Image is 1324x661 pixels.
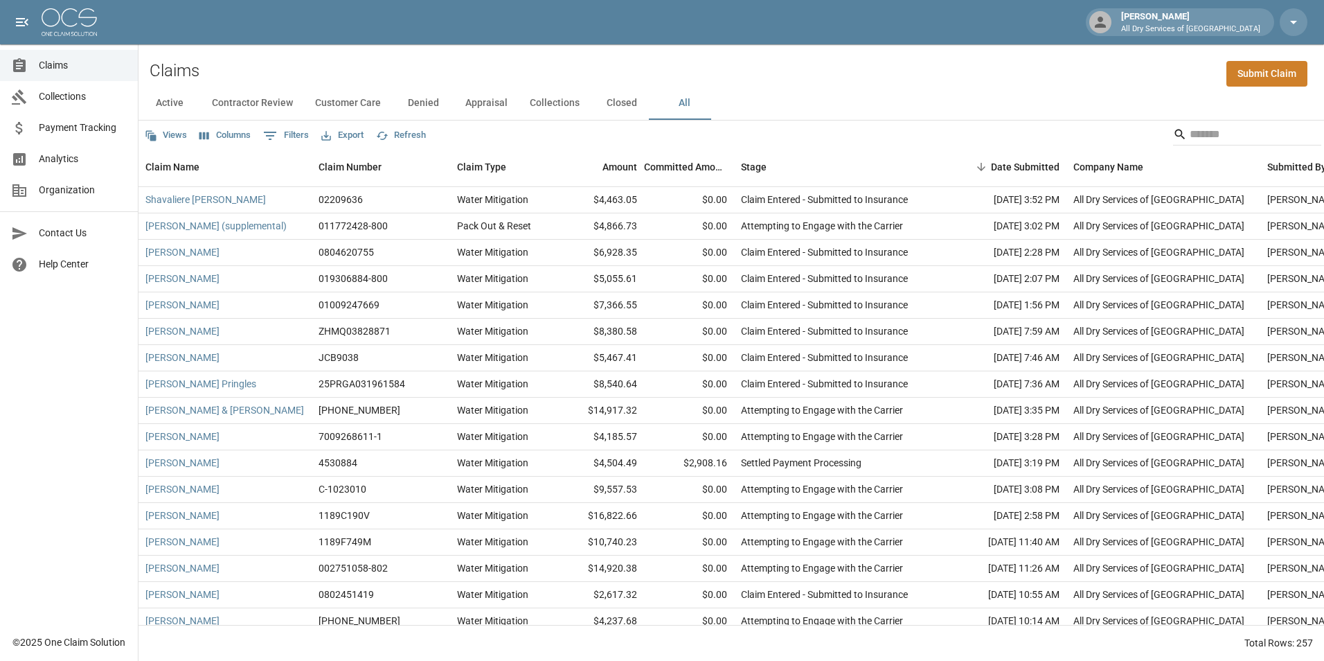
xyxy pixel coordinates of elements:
div: $0.00 [644,266,734,292]
div: Claim Entered - Submitted to Insurance [741,351,908,364]
button: Denied [392,87,454,120]
div: $7,366.55 [554,292,644,319]
div: All Dry Services of Atlanta [1073,535,1244,549]
div: Committed Amount [644,148,734,186]
div: $4,463.05 [554,187,644,213]
span: Payment Tracking [39,121,127,135]
div: Water Mitigation [457,245,528,259]
div: All Dry Services of Atlanta [1073,219,1244,233]
div: Claim Entered - Submitted to Insurance [741,193,908,206]
div: Stage [734,148,942,186]
div: 7009268611-1 [319,430,382,443]
div: Search [1173,123,1321,148]
button: Views [141,125,190,146]
div: Total Rows: 257 [1244,636,1313,650]
div: Claim Entered - Submitted to Insurance [741,588,908,601]
div: Committed Amount [644,148,727,186]
div: Water Mitigation [457,324,528,338]
div: 300-0501496-2025 [319,614,400,628]
div: $16,822.66 [554,503,644,529]
div: [DATE] 10:55 AM [942,582,1066,608]
div: $0.00 [644,582,734,608]
div: Attempting to Engage with the Carrier [741,430,903,443]
div: Water Mitigation [457,614,528,628]
div: Claim Name [145,148,199,186]
div: 4530884 [319,456,357,470]
a: [PERSON_NAME] [145,245,220,259]
div: All Dry Services of Atlanta [1073,193,1244,206]
div: $8,380.58 [554,319,644,345]
div: Claim Type [450,148,554,186]
button: All [653,87,715,120]
a: [PERSON_NAME] [145,588,220,601]
a: [PERSON_NAME] [145,482,220,496]
div: All Dry Services of Atlanta [1073,456,1244,470]
div: $14,917.32 [554,398,644,424]
button: Customer Care [304,87,392,120]
div: Company Name [1066,148,1260,186]
div: $0.00 [644,292,734,319]
div: Claim Name [138,148,312,186]
div: Water Mitigation [457,430,528,443]
a: [PERSON_NAME] Pringles [145,377,256,391]
div: [DATE] 2:28 PM [942,240,1066,266]
span: Organization [39,183,127,197]
div: 019306884-800 [319,272,388,285]
div: Claim Entered - Submitted to Insurance [741,298,908,312]
div: $4,504.49 [554,450,644,477]
div: $8,540.64 [554,371,644,398]
div: 1189C190V [319,509,370,522]
div: $0.00 [644,424,734,450]
div: © 2025 One Claim Solution [12,635,125,649]
button: Sort [972,157,991,177]
div: $2,908.16 [644,450,734,477]
div: $9,557.53 [554,477,644,503]
div: $0.00 [644,608,734,635]
div: All Dry Services of Atlanta [1073,430,1244,443]
div: Attempting to Engage with the Carrier [741,535,903,549]
div: Claim Type [457,148,506,186]
span: Claims [39,58,127,73]
div: $0.00 [644,371,734,398]
span: Collections [39,89,127,104]
div: ZHMQ03828871 [319,324,391,338]
div: Water Mitigation [457,351,528,364]
a: Submit Claim [1226,61,1307,87]
div: All Dry Services of Atlanta [1073,324,1244,338]
div: [DATE] 7:46 AM [942,345,1066,371]
div: Claim Entered - Submitted to Insurance [741,377,908,391]
button: Refresh [373,125,429,146]
a: [PERSON_NAME] (supplemental) [145,219,287,233]
div: Attempting to Engage with the Carrier [741,509,903,522]
div: Water Mitigation [457,509,528,522]
div: [DATE] 3:19 PM [942,450,1066,477]
div: 0802451419 [319,588,374,601]
a: [PERSON_NAME] [145,298,220,312]
div: Stage [741,148,767,186]
div: $0.00 [644,477,734,503]
div: $2,617.32 [554,582,644,608]
div: [DATE] 11:26 AM [942,556,1066,582]
div: Claim Entered - Submitted to Insurance [741,245,908,259]
div: [DATE] 10:14 AM [942,608,1066,635]
div: JCB9038 [319,351,359,364]
div: [DATE] 3:28 PM [942,424,1066,450]
div: Claim Number [312,148,450,186]
div: All Dry Services of Atlanta [1073,588,1244,601]
div: C-1023010 [319,482,366,496]
a: [PERSON_NAME] [145,351,220,364]
div: 25PRGA031961584 [319,377,405,391]
div: Claim Number [319,148,382,186]
div: [DATE] 11:40 AM [942,529,1066,556]
div: All Dry Services of Atlanta [1073,272,1244,285]
div: Date Submitted [942,148,1066,186]
div: Date Submitted [991,148,1059,186]
div: [DATE] 3:08 PM [942,477,1066,503]
a: [PERSON_NAME] [145,430,220,443]
div: 0804620755 [319,245,374,259]
button: Show filters [260,125,312,147]
div: $5,467.41 [554,345,644,371]
div: [DATE] 2:07 PM [942,266,1066,292]
div: Water Mitigation [457,482,528,496]
div: $0.00 [644,345,734,371]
